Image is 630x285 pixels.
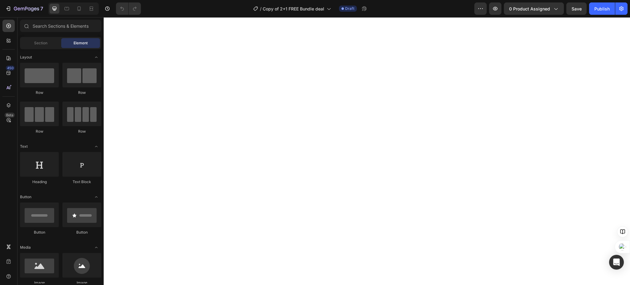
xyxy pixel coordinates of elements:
div: Row [62,129,101,134]
span: Media [20,245,31,250]
div: Row [20,90,59,95]
iframe: Design area [104,17,630,285]
button: Publish [589,2,615,15]
span: Text [20,144,28,149]
span: Toggle open [91,243,101,252]
button: Save [566,2,587,15]
span: Button [20,194,31,200]
span: Toggle open [91,142,101,151]
span: Layout [20,54,32,60]
span: Section [34,40,47,46]
div: 450 [6,66,15,70]
div: Beta [5,113,15,118]
div: Heading [20,179,59,185]
div: Publish [594,6,610,12]
button: 7 [2,2,46,15]
div: Open Intercom Messenger [609,255,624,270]
span: 0 product assigned [509,6,550,12]
input: Search Sections & Elements [20,20,101,32]
span: Toggle open [91,192,101,202]
div: Text Block [62,179,101,185]
div: Button [20,230,59,235]
span: Element [74,40,88,46]
span: Draft [345,6,354,11]
div: Button [62,230,101,235]
p: 7 [40,5,43,12]
span: Save [572,6,582,11]
div: Row [20,129,59,134]
div: Row [62,90,101,95]
button: 0 product assigned [504,2,564,15]
span: Toggle open [91,52,101,62]
span: / [260,6,261,12]
div: Undo/Redo [116,2,141,15]
span: Copy of 2+1 FREE Bundle deal [263,6,324,12]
